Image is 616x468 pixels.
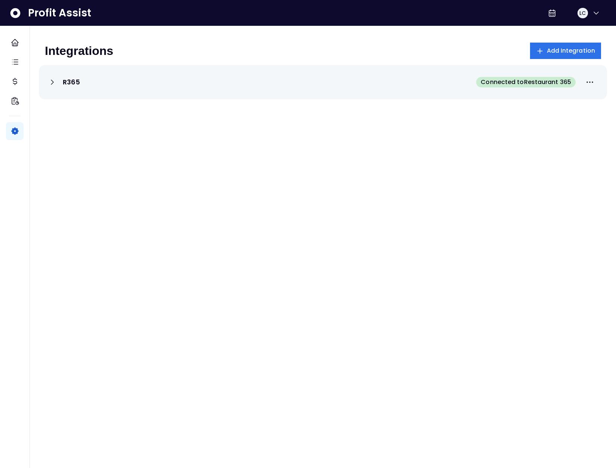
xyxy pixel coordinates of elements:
p: Integrations [45,43,113,58]
p: R365 [63,78,80,87]
button: More options [582,74,598,90]
span: LC [579,9,586,17]
span: Connected to Restaurant 365 [481,78,571,87]
span: Add Integration [547,46,595,55]
button: Add Integration [530,43,601,59]
span: Profit Assist [28,6,91,20]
